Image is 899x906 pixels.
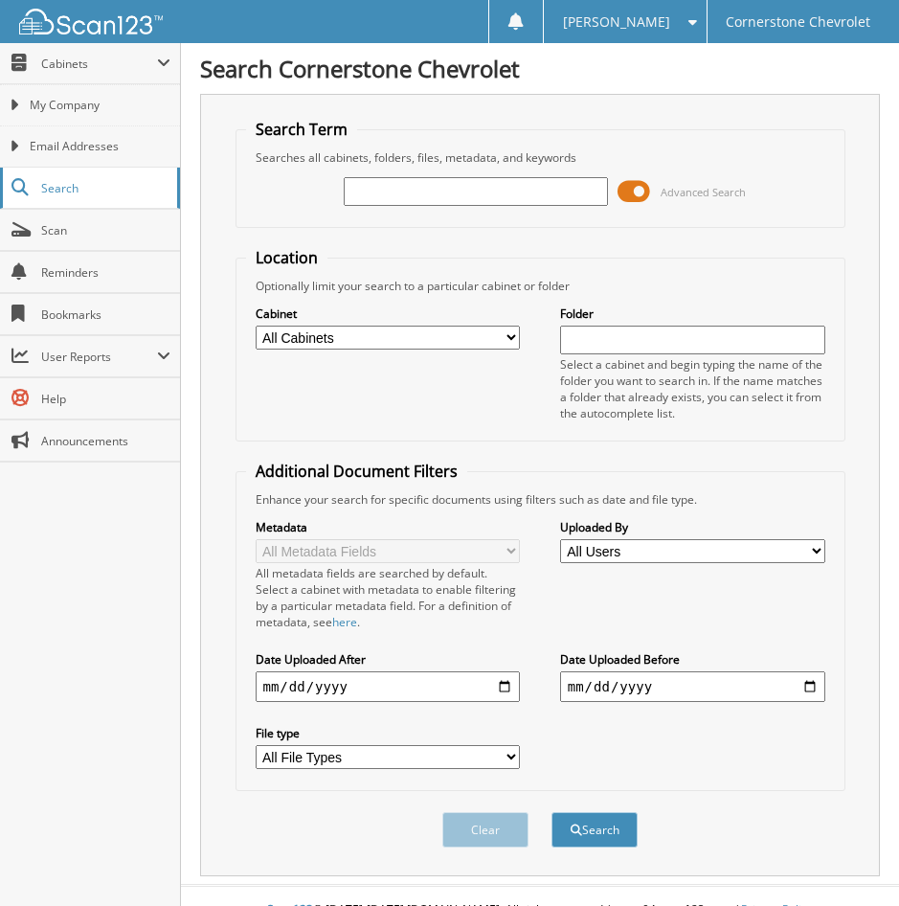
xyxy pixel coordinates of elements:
label: Metadata [256,519,521,535]
span: Advanced Search [661,185,746,199]
span: Cabinets [41,56,157,72]
label: Folder [560,306,825,322]
a: here [332,614,357,630]
legend: Location [246,247,327,268]
img: scan123-logo-white.svg [19,9,163,34]
div: All metadata fields are searched by default. Select a cabinet with metadata to enable filtering b... [256,565,521,630]
label: Uploaded By [560,519,825,535]
span: [PERSON_NAME] [563,16,670,28]
label: Date Uploaded Before [560,651,825,668]
legend: Search Term [246,119,357,140]
div: Select a cabinet and begin typing the name of the folder you want to search in. If the name match... [560,356,825,421]
div: Searches all cabinets, folders, files, metadata, and keywords [246,149,835,166]
h1: Search Cornerstone Chevrolet [200,53,880,84]
legend: Additional Document Filters [246,461,467,482]
span: Help [41,391,170,407]
span: Email Addresses [30,138,170,155]
button: Clear [442,812,528,848]
label: File type [256,725,521,741]
div: Enhance your search for specific documents using filters such as date and file type. [246,491,835,508]
span: User Reports [41,349,157,365]
span: Cornerstone Chevrolet [726,16,870,28]
span: Announcements [41,433,170,449]
span: Scan [41,222,170,238]
label: Date Uploaded After [256,651,521,668]
div: Optionally limit your search to a particular cabinet or folder [246,278,835,294]
input: end [560,671,825,702]
span: Bookmarks [41,306,170,323]
label: Cabinet [256,306,521,322]
span: Reminders [41,264,170,281]
span: Search [41,180,168,196]
input: start [256,671,521,702]
button: Search [551,812,638,848]
span: My Company [30,97,170,114]
iframe: Chat Widget [803,814,899,906]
